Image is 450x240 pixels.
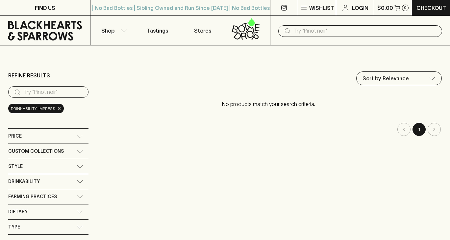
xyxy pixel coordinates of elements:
[8,177,40,186] span: Drinkability
[194,27,211,35] p: Stores
[8,144,88,159] div: Custom Collections
[413,123,426,136] button: page 1
[11,105,55,112] span: drinkability: impress
[90,16,136,45] button: Shop
[8,193,57,201] span: Farming Practices
[309,4,334,12] p: Wishlist
[95,123,442,136] nav: pagination navigation
[357,72,441,85] div: Sort by Relevance
[416,4,446,12] p: Checkout
[35,4,55,12] p: FIND US
[95,93,442,115] p: No products match your search criteria.
[8,159,88,174] div: Style
[8,162,23,171] span: Style
[404,6,407,10] p: 0
[377,4,393,12] p: $0.00
[101,27,114,35] p: Shop
[24,87,83,97] input: Try “Pinot noir”
[8,147,64,155] span: Custom Collections
[135,16,180,45] a: Tastings
[8,220,88,234] div: Type
[362,74,409,82] p: Sort by Relevance
[352,4,368,12] p: Login
[180,16,225,45] a: Stores
[8,132,22,140] span: Price
[8,223,20,231] span: Type
[147,27,168,35] p: Tastings
[8,208,28,216] span: Dietary
[8,189,88,204] div: Farming Practices
[8,129,88,144] div: Price
[8,174,88,189] div: Drinkability
[8,71,50,79] p: Refine Results
[8,204,88,219] div: Dietary
[294,26,437,36] input: Try "Pinot noir"
[57,105,61,112] span: ×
